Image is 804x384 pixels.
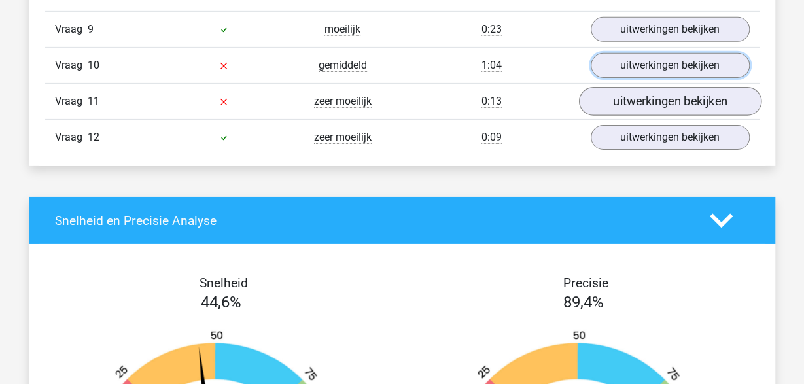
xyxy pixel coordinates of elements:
[481,23,502,36] span: 0:23
[314,131,372,144] span: zeer moeilijk
[314,95,372,108] span: zeer moeilijk
[563,293,604,311] span: 89,4%
[55,213,690,228] h4: Snelheid en Precisie Analyse
[55,58,88,73] span: Vraag
[324,23,360,36] span: moeilijk
[88,95,99,107] span: 11
[55,275,393,290] h4: Snelheid
[319,59,367,72] span: gemiddeld
[417,275,755,290] h4: Precisie
[481,59,502,72] span: 1:04
[578,88,761,116] a: uitwerkingen bekijken
[55,22,88,37] span: Vraag
[481,95,502,108] span: 0:13
[201,293,241,311] span: 44,6%
[591,53,750,78] a: uitwerkingen bekijken
[55,94,88,109] span: Vraag
[55,130,88,145] span: Vraag
[481,131,502,144] span: 0:09
[591,17,750,42] a: uitwerkingen bekijken
[88,131,99,143] span: 12
[591,125,750,150] a: uitwerkingen bekijken
[88,23,94,35] span: 9
[88,59,99,71] span: 10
